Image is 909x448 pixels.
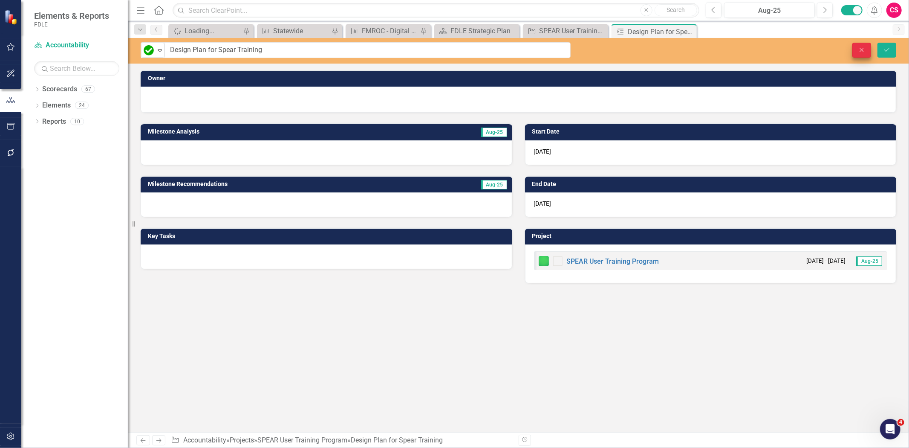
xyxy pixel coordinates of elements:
span: [DATE] [534,200,551,207]
span: [DATE] [534,148,551,155]
div: Loading... [185,26,241,36]
input: Search Below... [34,61,119,76]
a: Projects [230,436,254,444]
h3: Owner [148,75,892,81]
div: Design Plan for Spear Training [351,436,443,444]
button: CS [886,3,902,18]
h3: Start Date [532,128,892,135]
img: ClearPoint Strategy [4,9,19,24]
a: SPEAR User Training Program [567,257,659,265]
div: 24 [75,102,89,109]
a: FMROC - Digital Forensics [348,26,418,36]
div: Design Plan for Spear Training [628,26,695,37]
a: SPEAR User Training Program [525,26,606,36]
h3: Key Tasks [148,233,508,239]
a: Elements [42,101,71,111]
span: Aug-25 [481,180,507,189]
span: Aug-25 [856,256,882,266]
small: [DATE] - [DATE] [806,257,846,265]
h3: Milestone Analysis [148,128,384,135]
a: Scorecards [42,84,77,94]
span: Elements & Reports [34,11,109,21]
div: Statewide [273,26,329,36]
iframe: Intercom live chat [880,419,900,439]
button: Search [655,4,697,16]
h3: Project [532,233,892,239]
div: 67 [81,86,95,93]
div: Aug-25 [727,6,812,16]
a: SPEAR User Training Program [257,436,347,444]
span: Search [667,6,685,13]
a: Reports [42,117,66,127]
a: Accountability [34,41,119,50]
input: This field is required [164,42,571,58]
h3: Milestone Recommendations [148,181,417,187]
h3: End Date [532,181,892,187]
input: Search ClearPoint... [173,3,699,18]
span: Aug-25 [481,128,507,137]
img: Complete [144,45,154,55]
a: Loading... [170,26,241,36]
div: SPEAR User Training Program [539,26,606,36]
div: » » » [171,436,512,445]
small: FDLE [34,21,109,28]
div: FDLE Strategic Plan [450,26,517,36]
a: Statewide [259,26,329,36]
div: FMROC - Digital Forensics [362,26,418,36]
a: Accountability [183,436,226,444]
span: 4 [897,419,904,426]
img: Proceeding as Planned [539,256,549,266]
div: 10 [70,118,84,125]
button: Aug-25 [724,3,815,18]
a: FDLE Strategic Plan [436,26,517,36]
